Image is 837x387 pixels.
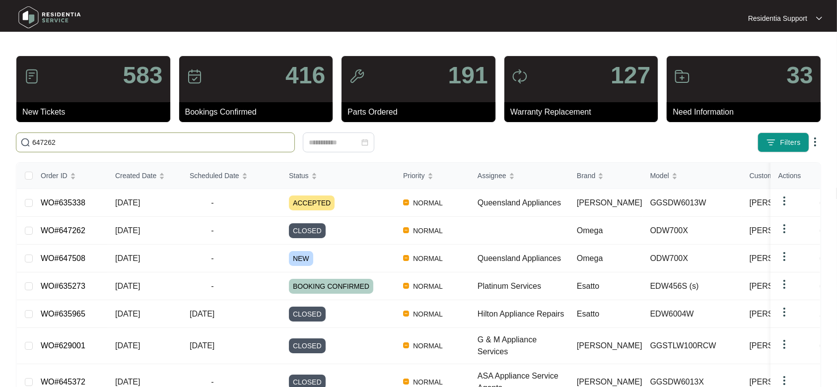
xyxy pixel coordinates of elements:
[190,170,239,181] span: Scheduled Date
[409,225,447,237] span: NORMAL
[409,340,447,352] span: NORMAL
[41,254,85,262] a: WO#647508
[778,195,790,207] img: dropdown arrow
[403,379,409,385] img: Vercel Logo
[766,137,776,147] img: filter icon
[642,217,742,245] td: ODW700X
[41,310,85,318] a: WO#635965
[750,340,815,352] span: [PERSON_NAME]
[190,253,235,264] span: -
[289,170,309,181] span: Status
[289,279,373,294] span: BOOKING CONFIRMED
[750,253,815,264] span: [PERSON_NAME]
[107,163,182,189] th: Created Date
[577,310,599,318] span: Esatto
[115,282,140,290] span: [DATE]
[778,251,790,262] img: dropdown arrow
[478,253,569,264] div: Queensland Appliances
[750,170,800,181] span: Customer Name
[187,68,203,84] img: icon
[403,170,425,181] span: Priority
[403,311,409,317] img: Vercel Logo
[577,226,603,235] span: Omega
[190,197,235,209] span: -
[512,68,528,84] img: icon
[403,227,409,233] img: Vercel Logo
[15,2,84,32] img: residentia service logo
[787,64,813,87] p: 33
[115,198,140,207] span: [DATE]
[470,163,569,189] th: Assignee
[409,253,447,264] span: NORMAL
[22,106,170,118] p: New Tickets
[478,280,569,292] div: Platinum Services
[182,163,281,189] th: Scheduled Date
[289,251,313,266] span: NEW
[642,189,742,217] td: GGSDW6013W
[778,278,790,290] img: dropdown arrow
[41,282,85,290] a: WO#635273
[673,106,821,118] p: Need Information
[577,254,603,262] span: Omega
[395,163,470,189] th: Priority
[642,328,742,364] td: GGSTLW100RCW
[41,198,85,207] a: WO#635338
[642,272,742,300] td: EDW456S (s)
[780,137,801,148] span: Filters
[778,223,790,235] img: dropdown arrow
[289,195,335,210] span: ACCEPTED
[409,308,447,320] span: NORMAL
[41,170,68,181] span: Order ID
[403,283,409,289] img: Vercel Logo
[478,308,569,320] div: Hilton Appliance Repairs
[748,13,807,23] p: Residentia Support
[41,378,85,386] a: WO#645372
[778,306,790,318] img: dropdown arrow
[289,223,326,238] span: CLOSED
[403,255,409,261] img: Vercel Logo
[750,280,815,292] span: [PERSON_NAME]
[41,341,85,350] a: WO#629001
[348,106,495,118] p: Parts Ordered
[448,64,488,87] p: 191
[611,64,650,87] p: 127
[190,341,214,350] span: [DATE]
[281,163,395,189] th: Status
[403,342,409,348] img: Vercel Logo
[403,199,409,205] img: Vercel Logo
[115,170,156,181] span: Created Date
[778,338,790,350] img: dropdown arrow
[289,338,326,353] span: CLOSED
[510,106,658,118] p: Warranty Replacement
[770,163,820,189] th: Actions
[642,245,742,272] td: ODW700X
[190,280,235,292] span: -
[115,254,140,262] span: [DATE]
[758,132,809,152] button: filter iconFilters
[115,226,140,235] span: [DATE]
[185,106,333,118] p: Bookings Confirmed
[809,136,821,148] img: dropdown arrow
[409,197,447,209] span: NORMAL
[115,341,140,350] span: [DATE]
[750,197,815,209] span: [PERSON_NAME]
[33,163,107,189] th: Order ID
[577,378,642,386] span: [PERSON_NAME]
[674,68,690,84] img: icon
[24,68,40,84] img: icon
[816,16,822,21] img: dropdown arrow
[577,341,642,350] span: [PERSON_NAME]
[409,280,447,292] span: NORMAL
[190,225,235,237] span: -
[41,226,85,235] a: WO#647262
[115,310,140,318] span: [DATE]
[349,68,365,84] img: icon
[478,170,506,181] span: Assignee
[577,170,595,181] span: Brand
[478,334,569,358] div: G & M Appliance Services
[289,307,326,322] span: CLOSED
[569,163,642,189] th: Brand
[577,198,642,207] span: [PERSON_NAME]
[642,163,742,189] th: Model
[123,64,163,87] p: 583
